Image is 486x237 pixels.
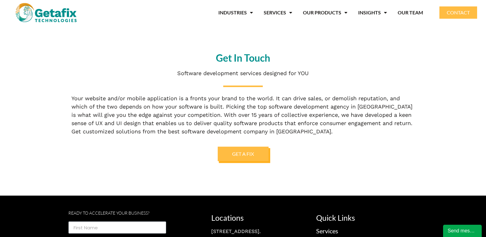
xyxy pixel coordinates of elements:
a: INSIGHTS [358,6,387,20]
input: First Name [68,221,166,234]
a: INDUSTRIES [218,6,253,20]
p: Ready to Accelerate your business? [68,211,166,215]
span: GET A FIX [232,151,254,156]
iframe: chat widget [443,224,483,237]
a: OUR TEAM [398,6,423,20]
p: Software development services designed for YOU [71,69,415,77]
a: SERVICES [264,6,292,20]
span: CONTACT [447,10,470,15]
a: CONTACT [439,6,477,19]
h2: Get In Touch [71,53,415,63]
img: web and mobile application development company [16,3,77,22]
h2: Services [316,228,415,234]
h2: Quick Links [316,214,415,222]
a: GET A FIX [218,147,269,161]
a: OUR PRODUCTS [303,6,347,20]
nav: Menu [95,6,423,20]
div: [STREET_ADDRESS]. [211,228,310,235]
h2: Locations [211,214,310,222]
p: Your website and/or mobile application is a fronts your brand to the world. It can drive sales, o... [71,94,415,136]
